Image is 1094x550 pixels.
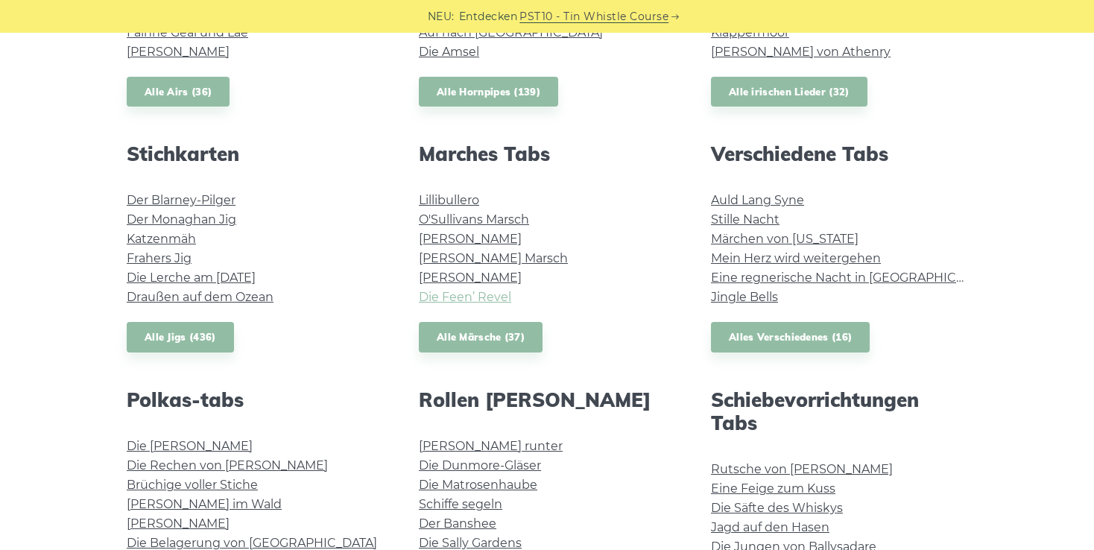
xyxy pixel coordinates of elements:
a: Alle Hornpipes (139) [419,77,558,107]
span: NEU: [428,8,455,25]
span: Entdecken [459,8,518,25]
a: Schiffe segeln [419,497,502,511]
a: Jagd auf den Hasen [711,520,829,534]
a: Auf nach [GEOGRAPHIC_DATA] [419,25,603,39]
a: [PERSON_NAME] [127,516,230,531]
a: [PERSON_NAME] von Athenry [711,45,891,59]
a: Lillibullero [419,193,479,207]
a: Jingle Bells [711,290,778,304]
a: Draußen auf dem Ozean [127,290,273,304]
a: [PERSON_NAME] [127,45,230,59]
a: Alle Jigs (436) [127,322,234,353]
a: Die Dunmore-Gläser [419,458,541,472]
a: [PERSON_NAME] [419,232,522,246]
a: Die Matrosenhaube [419,478,537,492]
h2: Marches Tabs [419,142,675,165]
a: [PERSON_NAME] [419,271,522,285]
a: Brüchige voller Stiche [127,478,258,492]
a: Die Feen’ Revel [419,290,511,304]
a: Die Rechen von [PERSON_NAME] [127,458,328,472]
h2: Verschiedene Tabs [711,142,967,165]
a: O'Sullivans Marsch [419,212,529,227]
a: Die Säfte des Whiskys [711,501,843,515]
a: Die [PERSON_NAME] [127,439,253,453]
a: Rutsche von [PERSON_NAME] [711,462,893,476]
a: Frahers Jig [127,251,192,265]
a: Alles Verschiedenes (16) [711,322,870,353]
a: Die Belagerung von [GEOGRAPHIC_DATA] [127,536,377,550]
a: Alle Airs (36) [127,77,230,107]
h2: Schiebevorrichtungen Tabs [711,388,967,434]
a: Die Sally Gardens [419,536,522,550]
a: Die Lerche am [DATE] [127,271,256,285]
a: Eine Feige zum Kuss [711,481,835,496]
a: Stille Nacht [711,212,780,227]
a: Klappermoor [711,25,789,39]
a: Alle Märsche (37) [419,322,543,353]
h2: Polkas-tabs [127,388,383,411]
a: Eine regnerische Nacht in [GEOGRAPHIC_DATA] [711,271,997,285]
a: Märchen von [US_STATE] [711,232,859,246]
a: PST10 - Tin Whistle Course [519,8,668,25]
h2: Stichkarten [127,142,383,165]
a: [PERSON_NAME] runter [419,439,563,453]
a: Fáinne Geal und Lae [127,25,248,39]
a: Mein Herz wird weitergehen [711,251,881,265]
a: Der Blarney-Pilger [127,193,235,207]
a: Die Amsel [419,45,479,59]
a: [PERSON_NAME] Marsch [419,251,568,265]
a: Auld Lang Syne [711,193,804,207]
a: Katzenmäh [127,232,196,246]
a: Alle irischen Lieder (32) [711,77,867,107]
h2: Rollen [PERSON_NAME] [419,388,675,411]
a: Der Monaghan Jig [127,212,236,227]
a: [PERSON_NAME] im Wald [127,497,282,511]
a: Der Banshee [419,516,496,531]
